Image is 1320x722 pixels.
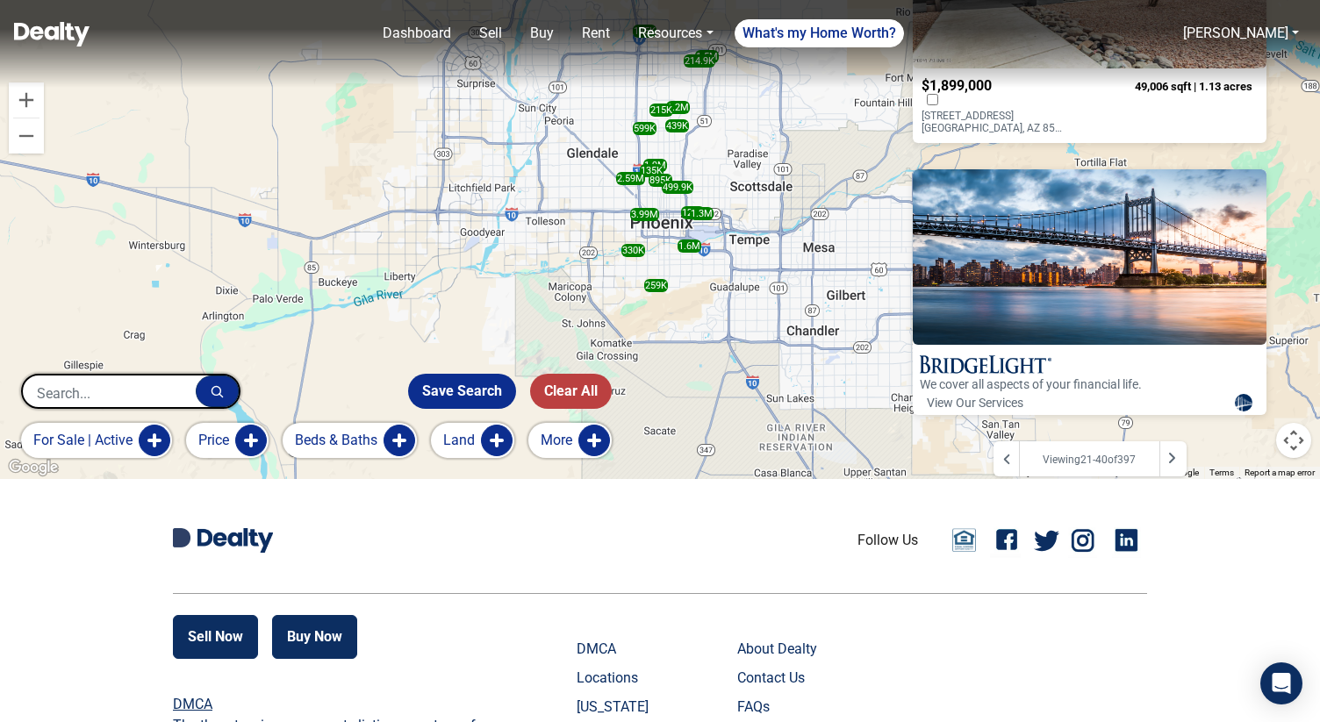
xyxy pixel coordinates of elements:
button: Zoom in [9,82,44,118]
a: Twitter [1034,523,1059,558]
div: 499.9K [662,181,693,194]
a: DMCA [173,696,212,712]
div: 599K [633,122,656,135]
a: Locations [577,665,664,691]
div: 2.59M [616,172,645,185]
div: 895K [649,174,672,187]
span: View Our Services [927,396,1023,410]
button: Zoom out [9,118,44,154]
a: FAQs [737,694,824,720]
div: Open Intercom Messenger [1260,662,1302,704]
button: Land [431,423,514,458]
a: About Dealty [737,636,824,662]
a: Resources [631,16,720,51]
div: Viewing 21 - 40 of 397 [1020,452,1159,468]
img: New York City Bridge [920,345,1051,377]
button: for sale | active [21,423,172,458]
div: 259K [644,279,668,292]
button: Clear All [530,374,612,409]
p: [STREET_ADDRESS] [GEOGRAPHIC_DATA], AZ 85015 [922,110,1063,134]
div: 215K [649,104,673,117]
a: Contact Us [737,665,824,691]
div: 129K [681,206,705,219]
img: Dealty [197,528,273,553]
img: Website Logo [1235,394,1252,411]
a: Dashboard [376,16,458,51]
button: Beds & Baths [283,423,417,458]
div: 135K [640,164,664,177]
a: Rent [575,16,617,51]
button: Sell Now [173,615,258,659]
button: Map camera controls [1276,423,1311,458]
button: More [528,423,612,458]
div: 1.6M [678,239,701,253]
a: [PERSON_NAME] [1176,16,1306,51]
button: Buy Now [272,615,357,659]
button: Save Search [408,374,516,409]
iframe: BigID CMP Widget [9,669,61,722]
div: 3.99M [630,208,659,221]
a: What's my Home Worth? [735,19,904,47]
button: Price [186,423,269,458]
a: [PERSON_NAME] [1183,25,1288,41]
div: 439K [665,119,689,132]
a: Linkedin [1112,523,1147,558]
a: [US_STATE] [577,694,664,720]
li: Follow Us [857,530,918,551]
a: Instagram [1068,523,1103,558]
div: 330K [621,244,645,257]
a: Email [946,527,981,554]
a: Facebook [990,523,1025,558]
p: We cover all aspects of your financial life. [920,377,1259,391]
a: Buy [523,16,561,51]
input: Search... [23,375,196,411]
img: Dealty - Buy, Sell & Rent Homes [14,22,90,46]
div: 1.3M [690,207,714,220]
img: Dealty D [173,528,190,547]
a: DMCA [577,636,664,662]
label: Compare [922,94,943,105]
a: Sell [472,16,509,51]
